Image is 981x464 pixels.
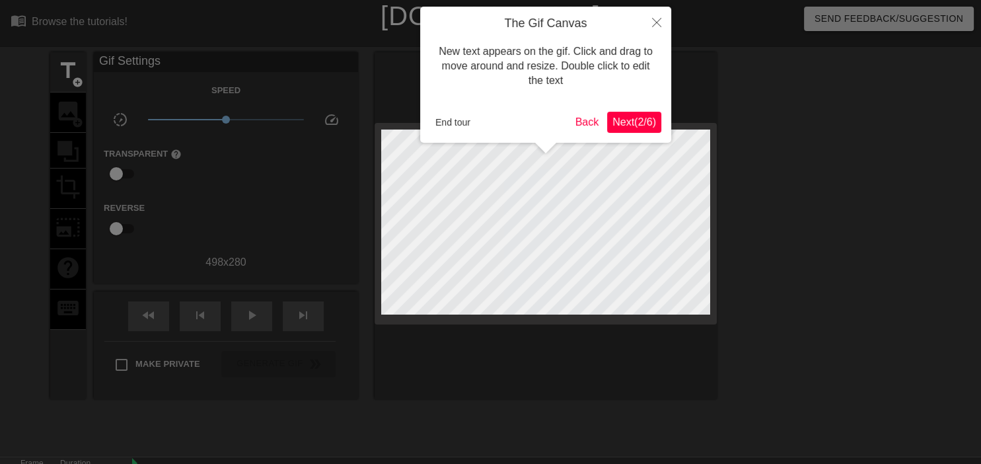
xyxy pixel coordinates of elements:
[192,307,208,323] span: skip_previous
[11,13,127,33] a: Browse the tutorials!
[430,17,661,31] h4: The Gif Canvas
[815,11,963,27] span: Send Feedback/Suggestion
[55,58,81,83] span: title
[804,7,974,31] button: Send Feedback/Suggestion
[381,1,600,30] a: [DOMAIN_NAME]
[570,112,604,133] button: Back
[607,112,661,133] button: Next
[612,116,656,128] span: Next ( 2 / 6 )
[324,112,340,128] span: speed
[112,112,128,128] span: slow_motion_video
[170,149,182,160] span: help
[11,13,26,28] span: menu_book
[141,307,157,323] span: fast_rewind
[94,52,358,72] div: Gif Settings
[334,30,708,46] div: The online gif editor
[295,307,311,323] span: skip_next
[430,31,661,102] div: New text appears on the gif. Click and drag to move around and resize. Double click to edit the text
[211,84,240,97] label: Speed
[72,77,83,88] span: add_circle
[32,16,127,27] div: Browse the tutorials!
[244,307,260,323] span: play_arrow
[104,202,145,215] label: Reverse
[104,147,182,161] label: Transparent
[642,7,671,37] button: Close
[94,254,358,270] div: 498 x 280
[135,358,200,371] span: Make Private
[430,112,476,132] button: End tour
